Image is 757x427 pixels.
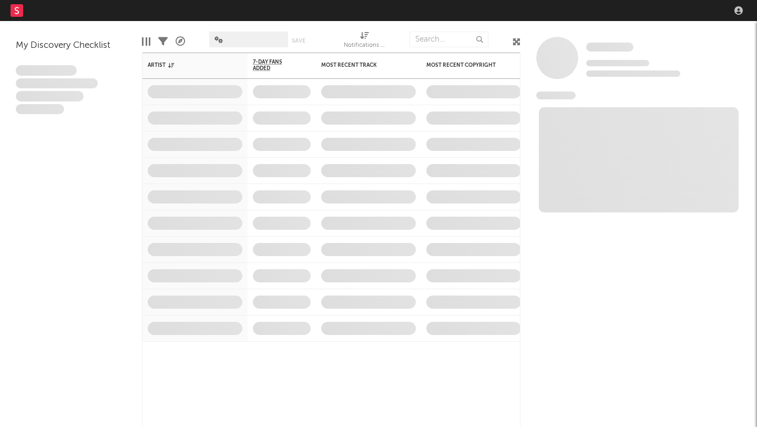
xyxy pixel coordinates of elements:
a: Some Artist [586,42,633,53]
div: Most Recent Copyright [426,62,505,68]
span: 0 fans last week [586,70,680,77]
div: Most Recent Track [321,62,400,68]
button: Save [292,38,305,44]
div: A&R Pipeline [176,26,185,57]
span: Lorem ipsum dolor [16,65,77,76]
div: Notifications (Artist) [344,39,386,52]
div: Edit Columns [142,26,150,57]
span: 7-Day Fans Added [253,59,295,72]
div: Artist [148,62,227,68]
span: Some Artist [586,43,633,52]
span: Tracking Since: [DATE] [586,60,649,66]
div: My Discovery Checklist [16,39,126,52]
span: Praesent ac interdum [16,91,84,101]
input: Search... [410,32,488,47]
span: News Feed [536,91,576,99]
span: Integer aliquet in purus et [16,78,98,89]
div: Filters [158,26,168,57]
div: Notifications (Artist) [344,26,386,57]
span: Aliquam viverra [16,104,64,115]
